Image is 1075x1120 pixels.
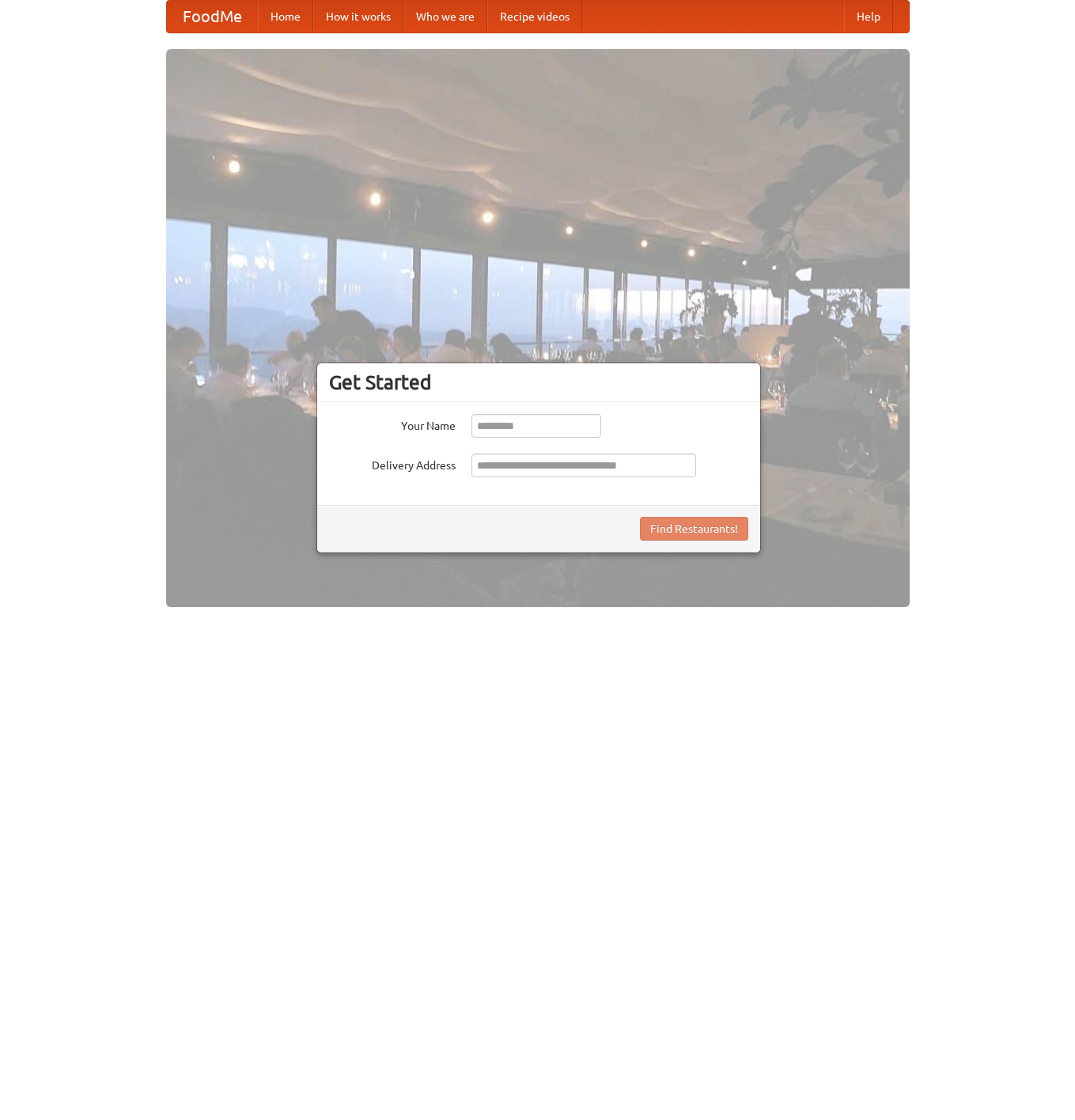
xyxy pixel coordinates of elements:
[844,1,893,32] a: Help
[403,1,487,32] a: Who we are
[329,414,456,434] label: Your Name
[167,1,258,32] a: FoodMe
[640,517,748,541] button: Find Restaurants!
[487,1,582,32] a: Recipe videos
[258,1,313,32] a: Home
[329,370,748,394] h3: Get Started
[313,1,403,32] a: How it works
[329,454,456,473] label: Delivery Address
